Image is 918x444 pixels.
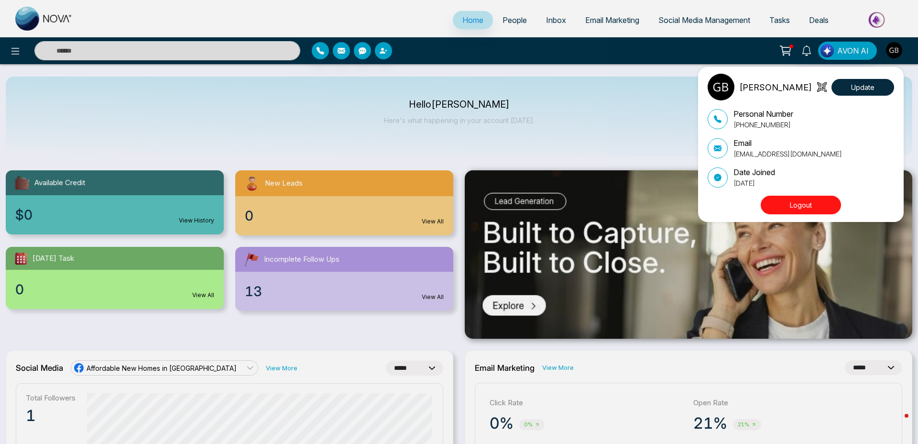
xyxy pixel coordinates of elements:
p: Date Joined [733,166,775,178]
button: Update [831,79,894,96]
p: [PHONE_NUMBER] [733,120,793,130]
p: [DATE] [733,178,775,188]
p: Email [733,137,842,149]
p: Personal Number [733,108,793,120]
button: Logout [761,196,841,214]
iframe: Intercom live chat [885,411,908,434]
p: [EMAIL_ADDRESS][DOMAIN_NAME] [733,149,842,159]
p: [PERSON_NAME] [739,81,812,94]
